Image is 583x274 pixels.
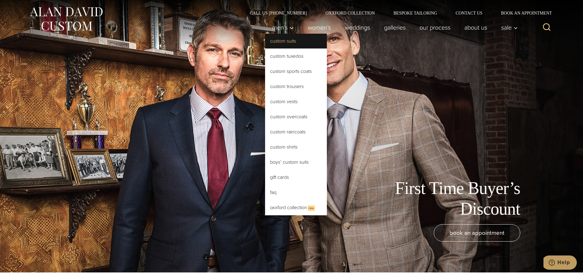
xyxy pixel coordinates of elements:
a: Custom Vests [265,94,327,109]
a: Oxxford CollectionNew [265,200,327,215]
a: Custom Raincoats [265,124,327,139]
a: Custom Tuxedos [265,49,327,64]
a: Women’s [301,21,338,34]
a: Bespoke Tailoring [384,11,446,15]
button: Child menu of Sale [494,21,521,34]
a: book an appointment [434,224,520,242]
a: Custom Shirts [265,140,327,154]
a: Custom Trousers [265,79,327,94]
a: Oxxford Collection [316,11,384,15]
a: Galleries [377,21,412,34]
a: FAQ [265,185,327,200]
button: Men’s sub menu toggle [265,21,301,34]
nav: Primary Navigation [265,21,521,34]
a: Book an Appointment [492,11,554,15]
a: Custom Suits [265,34,327,48]
a: Custom Sports Coats [265,64,327,79]
a: Our Process [412,21,457,34]
button: View Search Form [539,20,554,35]
a: Gift Cards [265,170,327,185]
a: Contact Us [446,11,492,15]
nav: Secondary Navigation [241,11,554,15]
a: Custom Overcoats [265,109,327,124]
a: About Us [457,21,494,34]
a: Call Us [PHONE_NUMBER] [241,11,316,15]
span: book an appointment [450,228,505,237]
a: weddings [338,21,377,34]
h1: First Time Buyer’s Discount [381,178,520,219]
a: Boys’ Custom Suits [265,155,327,170]
span: New [308,205,315,211]
iframe: Opens a widget where you can chat to one of our agents [543,255,577,271]
img: Alan David Custom [29,5,103,33]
